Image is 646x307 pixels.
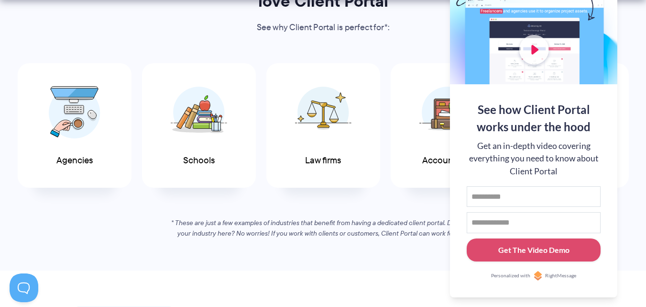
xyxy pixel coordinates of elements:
a: Accountants [391,63,504,188]
a: Agencies [18,63,131,188]
a: Personalized withRightMessage [467,271,601,281]
a: Law firms [266,63,380,188]
span: Law firms [305,156,341,166]
span: Agencies [56,156,93,166]
button: Get The Video Demo [467,239,601,262]
img: Personalized with RightMessage [533,271,543,281]
div: Get an in-depth video covering everything you need to know about Client Portal [467,140,601,178]
span: Accountants [422,156,473,166]
iframe: Toggle Customer Support [10,273,38,302]
span: Personalized with [491,272,530,280]
a: Schools [142,63,256,188]
span: Schools [183,156,215,166]
div: See how Client Portal works under the hood [467,101,601,136]
span: RightMessage [545,272,576,280]
p: See why Client Portal is perfect for*: [200,21,447,35]
div: Get The Video Demo [498,244,569,256]
em: * These are just a few examples of industries that benefit from having a dedicated client portal.... [171,218,475,238]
